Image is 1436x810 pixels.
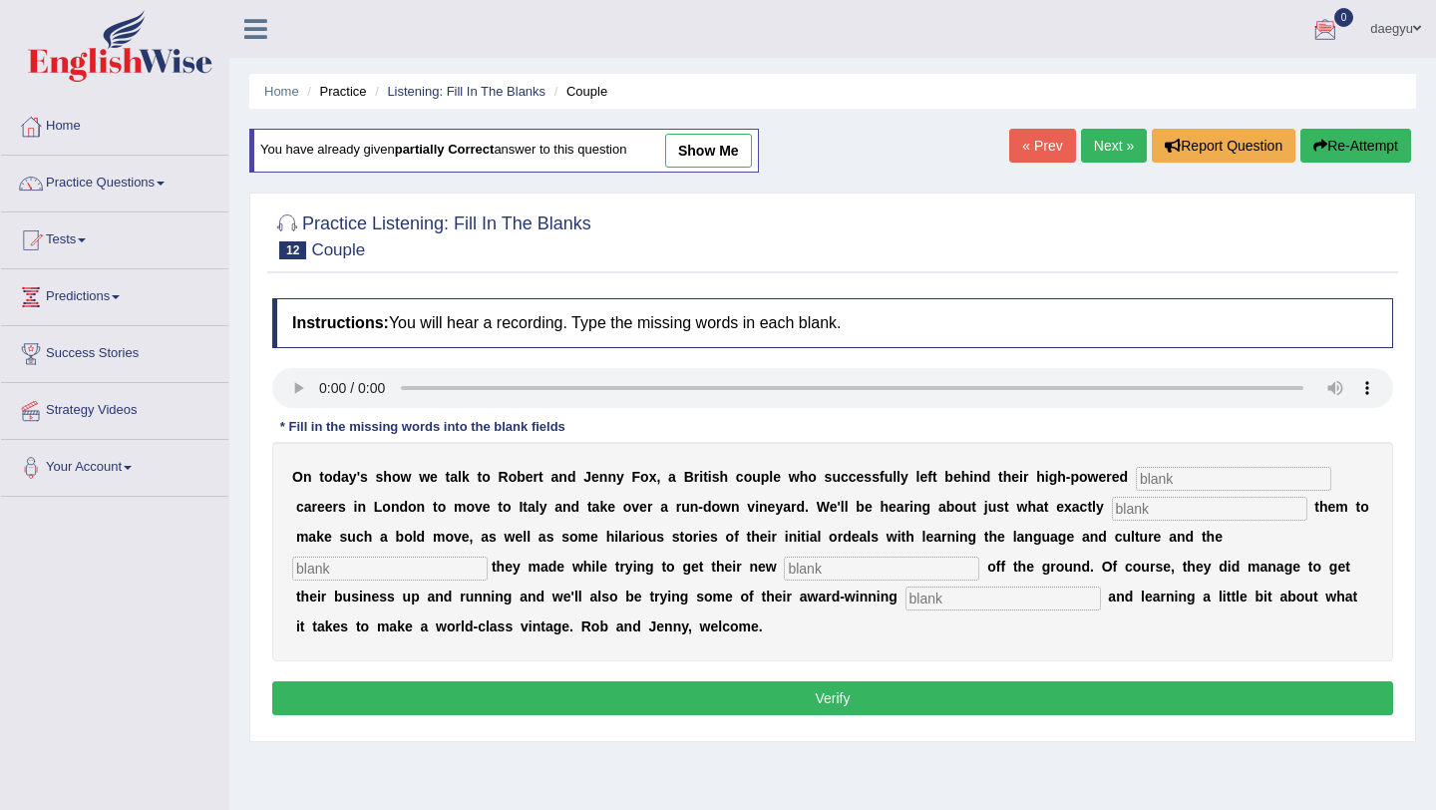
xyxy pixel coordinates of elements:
[710,529,718,545] b: s
[773,469,781,485] b: e
[712,469,720,485] b: s
[1066,469,1071,485] b: -
[292,314,389,331] b: Instructions:
[349,469,357,485] b: y
[599,499,607,515] b: k
[1314,499,1319,515] b: t
[567,469,576,485] b: d
[761,469,770,485] b: p
[387,84,545,99] a: Listening: Fill In The Blanks
[458,469,462,485] b: l
[1,326,228,376] a: Success Stories
[354,499,358,515] b: i
[859,529,867,545] b: a
[797,529,801,545] b: i
[1,440,228,490] a: Your Account
[1045,469,1049,485] b: i
[356,529,364,545] b: c
[264,84,299,99] a: Home
[279,241,306,259] span: 12
[971,499,976,515] b: t
[302,82,366,101] li: Practice
[324,469,333,485] b: o
[916,469,920,485] b: l
[1023,469,1028,485] b: r
[527,529,531,545] b: l
[1319,499,1328,515] b: h
[829,529,838,545] b: o
[893,469,897,485] b: l
[1112,469,1120,485] b: e
[665,134,752,168] a: show me
[760,529,768,545] b: e
[909,499,913,515] b: i
[503,499,512,515] b: o
[1019,469,1023,485] b: i
[759,499,768,515] b: n
[1106,469,1111,485] b: r
[419,469,430,485] b: w
[478,469,483,485] b: t
[632,469,641,485] b: F
[272,418,573,437] div: * Fill in the missing words into the blank fields
[454,499,466,515] b: m
[693,529,698,545] b: r
[731,499,740,515] b: n
[703,469,708,485] b: t
[769,469,773,485] b: l
[838,529,843,545] b: r
[867,529,871,545] b: l
[810,529,818,545] b: a
[640,469,649,485] b: o
[614,529,618,545] b: i
[272,209,591,259] h2: Practice Listening: Fill In The Blanks
[684,529,693,545] b: o
[996,499,1004,515] b: s
[607,469,616,485] b: n
[660,499,668,515] b: a
[332,469,341,485] b: d
[880,469,885,485] b: f
[938,499,946,515] b: a
[325,499,333,515] b: e
[1009,129,1075,163] a: « Prev
[591,469,599,485] b: e
[783,499,791,515] b: a
[561,529,569,545] b: s
[982,469,991,485] b: d
[450,469,458,485] b: a
[649,469,657,485] b: x
[1136,467,1331,491] input: blank
[864,469,872,485] b: s
[549,82,607,101] li: Couple
[509,469,518,485] b: o
[817,529,821,545] b: l
[272,298,1393,348] h4: You will hear a recording. Type the missing words in each blank.
[1087,499,1092,515] b: t
[1036,469,1045,485] b: h
[944,469,953,485] b: b
[523,499,528,515] b: t
[417,529,426,545] b: d
[925,529,933,545] b: e
[772,529,777,545] b: r
[832,469,841,485] b: u
[382,499,391,515] b: o
[360,469,368,485] b: s
[292,469,303,485] b: O
[526,469,534,485] b: e
[647,499,652,515] b: r
[708,469,712,485] b: i
[399,499,408,515] b: d
[445,529,454,545] b: o
[639,499,647,515] b: e
[791,499,796,515] b: r
[374,499,383,515] b: L
[747,529,752,545] b: t
[338,499,346,515] b: s
[946,529,955,545] b: n
[1099,469,1107,485] b: e
[304,499,312,515] b: a
[396,529,405,545] b: b
[519,499,523,515] b: I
